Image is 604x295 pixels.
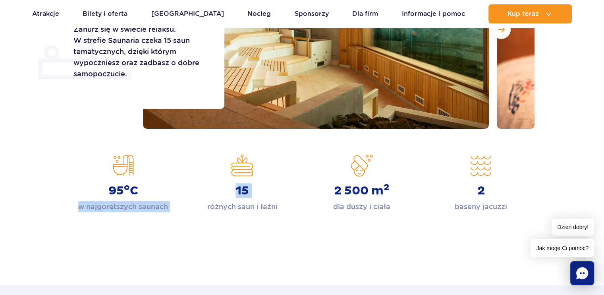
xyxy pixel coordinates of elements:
a: Nocleg [247,4,271,23]
p: różnych saun i łaźni [207,201,278,212]
span: Jak mogę Ci pomóc? [531,239,594,257]
span: Dzień dobry! [552,219,594,236]
p: w najgorętszych saunach [78,201,168,212]
a: [GEOGRAPHIC_DATA] [151,4,224,23]
strong: 2 [477,184,484,198]
p: dla duszy i ciała [333,201,390,212]
a: Dla firm [352,4,378,23]
strong: 95 C [108,184,138,198]
p: baseny jacuzzi [455,201,507,212]
a: Sponsorzy [295,4,329,23]
a: Informacje i pomoc [402,4,465,23]
a: Atrakcje [32,4,59,23]
p: Zanurz się w świecie relaksu. W strefie Saunaria czeka 15 saun tematycznych, dzięki którym wypocz... [73,24,206,80]
button: Kup teraz [488,4,572,23]
strong: 2 500 m [334,184,390,198]
sup: 2 [384,182,390,193]
div: Chat [570,261,594,285]
strong: 15 [235,184,249,198]
a: Bilety i oferta [83,4,127,23]
sup: o [124,182,130,193]
span: Kup teraz [508,10,539,17]
button: Następny slajd [492,20,511,39]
